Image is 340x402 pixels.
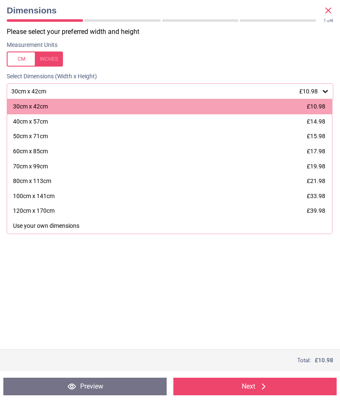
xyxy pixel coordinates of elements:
span: £ [315,356,333,364]
div: 100cm x 141cm [13,192,55,201]
div: 30cm x 42cm [10,88,321,95]
span: 1 [324,18,326,23]
div: 70cm x 99cm [13,162,48,171]
span: £19.98 [307,163,325,170]
span: £10.98 [299,88,318,95]
span: £39.98 [307,207,325,214]
span: £14.98 [307,118,325,125]
button: Preview [3,378,167,395]
div: 30cm x 42cm [13,103,48,111]
span: £17.98 [307,148,325,155]
span: 10.98 [318,357,333,363]
span: £15.98 [307,133,325,139]
span: Dimensions [7,4,323,16]
span: £21.98 [307,178,325,184]
span: £33.98 [307,193,325,199]
div: 50cm x 71cm [13,132,48,141]
span: £10.98 [307,103,325,110]
div: of 4 [324,18,333,24]
div: Total: [7,356,333,364]
label: Measurement Units [7,41,58,49]
div: 80cm x 113cm [13,177,51,186]
div: 60cm x 85cm [13,147,48,156]
div: 40cm x 57cm [13,118,48,126]
div: Use your own dimensions [13,222,79,230]
div: 120cm x 170cm [13,207,55,215]
p: Please select your preferred width and height [7,27,340,36]
button: Next [173,378,337,395]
